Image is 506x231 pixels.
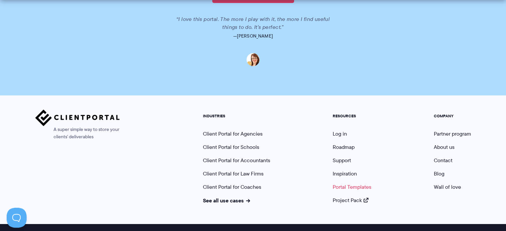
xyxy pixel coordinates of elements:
[434,114,471,118] h5: COMPANY
[17,17,75,23] div: Dominio: [DOMAIN_NAME]
[434,170,444,177] a: Blog
[11,17,16,23] img: website_grey.svg
[333,157,351,164] a: Support
[333,130,347,138] a: Log in
[333,114,371,118] h5: RESOURCES
[28,39,33,44] img: tab_domain_overview_orange.svg
[168,15,338,31] p: “I love this portal. The more I play with it, the more I find useful things to do. It’s perfect.”
[434,143,454,151] a: About us
[74,39,110,44] div: Keyword (traffico)
[203,157,270,164] a: Client Portal for Accountants
[66,31,440,41] p: —[PERSON_NAME]
[11,11,16,16] img: logo_orange.svg
[67,39,72,44] img: tab_keywords_by_traffic_grey.svg
[203,170,263,177] a: Client Portal for Law Firms
[333,183,371,191] a: Portal Templates
[19,11,33,16] div: v 4.0.25
[203,143,259,151] a: Client Portal for Schools
[434,130,471,138] a: Partner program
[434,157,452,164] a: Contact
[203,183,261,191] a: Client Portal for Coaches
[434,183,461,191] a: Wall of love
[203,196,250,204] a: See all use cases
[203,130,262,138] a: Client Portal for Agencies
[333,170,357,177] a: Inspiration
[333,143,355,151] a: Roadmap
[203,114,270,118] h5: INDUSTRIES
[7,208,27,228] iframe: Toggle Customer Support
[35,39,51,44] div: Dominio
[333,196,369,204] a: Project Pack
[35,126,120,141] span: A super simple way to store your clients' deliverables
